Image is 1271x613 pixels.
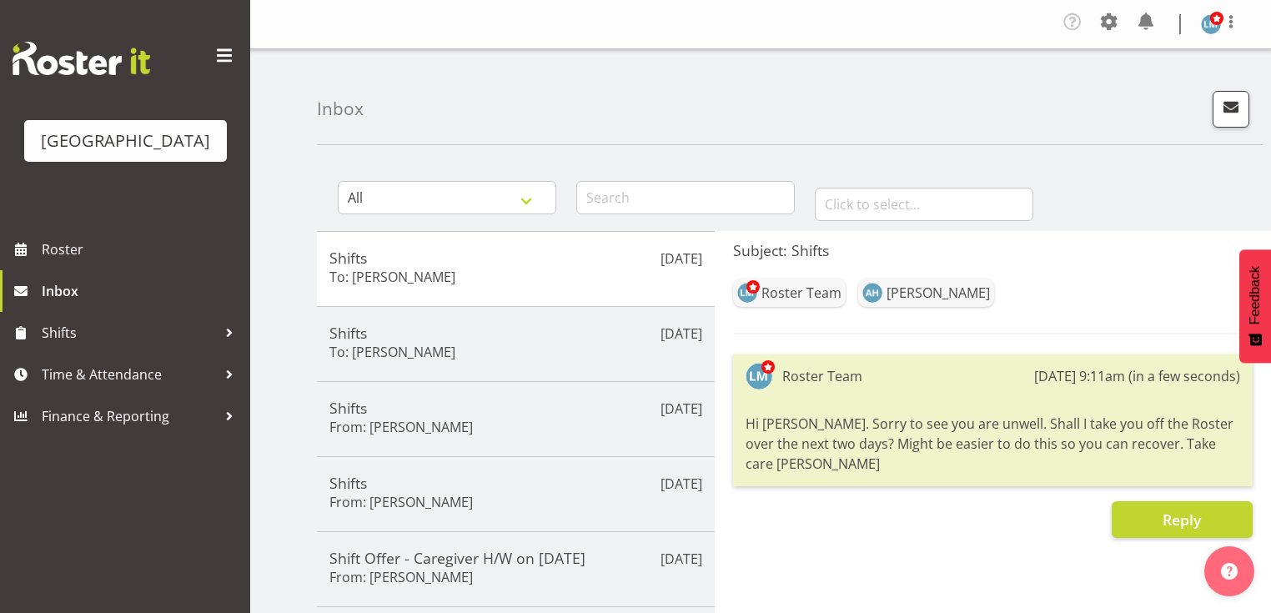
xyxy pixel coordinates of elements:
img: lesley-mckenzie127.jpg [1201,14,1221,34]
h5: Shifts [329,474,702,492]
span: Time & Attendance [42,362,217,387]
p: [DATE] [661,249,702,269]
div: [DATE] 9:11am (in a few seconds) [1034,366,1240,386]
img: angela-hogendoorn622.jpg [862,283,882,303]
div: Roster Team [782,366,862,386]
h5: Shifts [329,399,702,417]
input: Search [576,181,795,214]
input: Click to select... [815,188,1033,221]
span: Finance & Reporting [42,404,217,429]
h6: To: [PERSON_NAME] [329,269,455,285]
span: Roster [42,237,242,262]
span: Feedback [1248,266,1263,324]
button: Reply [1112,501,1253,538]
h6: To: [PERSON_NAME] [329,344,455,360]
div: Roster Team [761,283,841,303]
h5: Shifts [329,249,702,267]
h5: Subject: Shifts [733,241,1253,259]
img: help-xxl-2.png [1221,563,1238,580]
span: Reply [1163,510,1201,530]
span: Shifts [42,320,217,345]
div: [PERSON_NAME] [887,283,990,303]
img: Rosterit website logo [13,42,150,75]
h6: From: [PERSON_NAME] [329,419,473,435]
p: [DATE] [661,324,702,344]
span: Inbox [42,279,242,304]
button: Feedback - Show survey [1239,249,1271,363]
div: Hi [PERSON_NAME]. Sorry to see you are unwell. Shall I take you off the Roster over the next two ... [746,410,1240,478]
p: [DATE] [661,474,702,494]
h5: Shifts [329,324,702,342]
h6: From: [PERSON_NAME] [329,494,473,510]
h5: Shift Offer - Caregiver H/W on [DATE] [329,549,702,567]
div: [GEOGRAPHIC_DATA] [41,128,210,153]
h6: From: [PERSON_NAME] [329,569,473,585]
img: lesley-mckenzie127.jpg [746,363,772,389]
p: [DATE] [661,549,702,569]
h4: Inbox [317,99,364,118]
img: lesley-mckenzie127.jpg [737,283,757,303]
p: [DATE] [661,399,702,419]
